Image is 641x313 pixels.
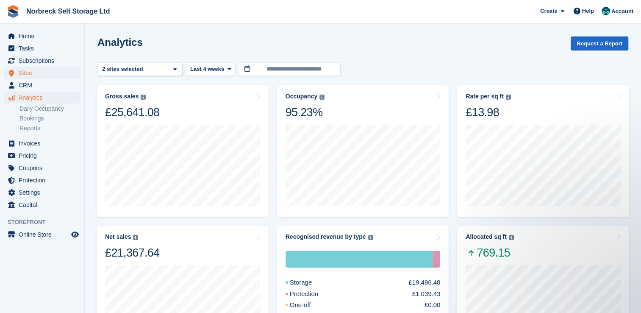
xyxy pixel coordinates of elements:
span: Capital [19,199,69,211]
div: Net sales [105,233,131,240]
a: menu [4,42,80,54]
div: £0.00 [425,300,441,310]
span: Online Store [19,229,69,240]
img: icon-info-grey-7440780725fd019a000dd9b08b2336e03edf1995a4989e88bcd33f0948082b44.svg [133,235,138,240]
div: 2 sites selected [101,65,146,73]
span: Storefront [8,218,84,226]
a: menu [4,79,80,91]
span: Sites [19,67,69,79]
span: Create [540,7,557,15]
span: Tasks [19,42,69,54]
a: menu [4,229,80,240]
a: Reports [19,124,80,132]
img: stora-icon-8386f47178a22dfd0bd8f6a31ec36ba5ce8667c1dd55bd0f319d3a0aa187defe.svg [7,5,19,18]
a: menu [4,30,80,42]
span: Last 4 weeks [190,65,224,73]
div: Gross sales [105,93,139,100]
h2: Analytics [97,36,143,48]
span: Invoices [19,137,69,149]
img: Sally King [602,7,610,15]
img: icon-info-grey-7440780725fd019a000dd9b08b2336e03edf1995a4989e88bcd33f0948082b44.svg [319,95,325,100]
span: Account [611,7,633,16]
div: Recognised revenue by type [286,233,366,240]
a: Preview store [70,229,80,240]
a: menu [4,137,80,149]
a: menu [4,55,80,67]
div: One-off [286,300,331,310]
div: Protection [433,251,441,268]
a: menu [4,187,80,198]
span: Subscriptions [19,55,69,67]
span: Coupons [19,162,69,174]
span: Settings [19,187,69,198]
img: icon-info-grey-7440780725fd019a000dd9b08b2336e03edf1995a4989e88bcd33f0948082b44.svg [509,235,514,240]
div: Occupancy [286,93,317,100]
a: menu [4,92,80,103]
span: Pricing [19,150,69,162]
span: Help [582,7,594,15]
div: £1,039.43 [412,289,441,299]
img: icon-info-grey-7440780725fd019a000dd9b08b2336e03edf1995a4989e88bcd33f0948082b44.svg [141,95,146,100]
span: 769.15 [466,246,513,260]
button: Request a Report [571,36,628,50]
div: Storage [286,278,333,288]
div: 95.23% [286,105,325,120]
span: Home [19,30,69,42]
a: menu [4,67,80,79]
a: Bookings [19,115,80,123]
a: menu [4,150,80,162]
div: £13.98 [466,105,511,120]
img: icon-info-grey-7440780725fd019a000dd9b08b2336e03edf1995a4989e88bcd33f0948082b44.svg [368,235,373,240]
button: Last 4 weeks [186,62,236,76]
div: Protection [286,289,339,299]
div: Rate per sq ft [466,93,503,100]
a: Daily Occupancy [19,105,80,113]
a: Norbreck Self Storage Ltd [23,4,113,18]
div: £21,367.64 [105,246,159,260]
div: Allocated sq ft [466,233,506,240]
div: £19,486.48 [408,278,440,288]
a: menu [4,162,80,174]
div: £25,641.08 [105,105,159,120]
span: CRM [19,79,69,91]
a: menu [4,199,80,211]
span: Protection [19,174,69,186]
a: menu [4,174,80,186]
div: Storage [286,251,433,268]
img: icon-info-grey-7440780725fd019a000dd9b08b2336e03edf1995a4989e88bcd33f0948082b44.svg [506,95,511,100]
span: Analytics [19,92,69,103]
